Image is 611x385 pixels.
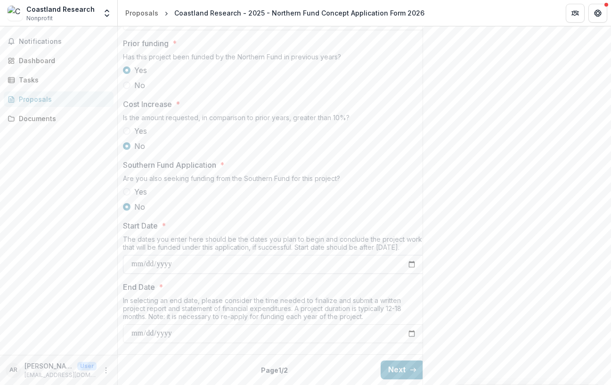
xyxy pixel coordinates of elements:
[123,98,172,110] p: Cost Increase
[123,174,424,186] div: Are you also seeking funding from the Southern Fund for this project?
[24,361,73,371] p: [PERSON_NAME]
[123,220,158,231] p: Start Date
[381,360,424,379] button: Next
[19,38,110,46] span: Notifications
[123,38,169,49] p: Prior funding
[77,362,97,370] p: User
[134,80,145,91] span: No
[122,6,162,20] a: Proposals
[123,53,424,65] div: Has this project been funded by the Northern Fund in previous years?
[19,94,106,104] div: Proposals
[134,65,147,76] span: Yes
[134,140,145,152] span: No
[134,201,145,213] span: No
[134,125,147,137] span: Yes
[19,114,106,123] div: Documents
[174,8,424,18] div: Coastland Research - 2025 - Northern Fund Concept Application Form 2026
[19,75,106,85] div: Tasks
[125,8,158,18] div: Proposals
[122,6,428,20] nav: breadcrumb
[8,6,23,21] img: Coastland Research
[123,159,216,171] p: Southern Fund Application
[261,365,288,375] p: Page 1 / 2
[100,4,114,23] button: Open entity switcher
[4,34,114,49] button: Notifications
[123,114,424,125] div: Is the amount requested, in comparison to prior years, greater than 10%?
[26,14,53,23] span: Nonprofit
[123,281,155,293] p: End Date
[19,56,106,66] div: Dashboard
[134,186,147,197] span: Yes
[4,111,114,126] a: Documents
[588,4,607,23] button: Get Help
[123,296,424,324] div: In selecting an end date, please consider the time needed to finalize and submit a written projec...
[100,365,112,376] button: More
[566,4,585,23] button: Partners
[4,53,114,68] a: Dashboard
[4,72,114,88] a: Tasks
[24,371,97,379] p: [EMAIL_ADDRESS][DOMAIN_NAME]
[123,235,424,255] div: The dates you enter here should be the dates you plan to begin and conclude the project work that...
[4,91,114,107] a: Proposals
[26,4,95,14] div: Coastland Research
[9,367,17,373] div: Andrew Rosenberger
